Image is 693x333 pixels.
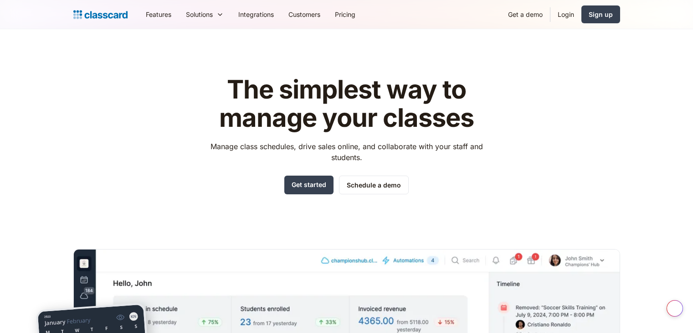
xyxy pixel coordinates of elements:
[179,4,231,25] div: Solutions
[339,176,409,194] a: Schedule a demo
[550,4,581,25] a: Login
[581,5,620,23] a: Sign up
[281,4,328,25] a: Customers
[284,176,334,194] a: Get started
[186,10,213,19] div: Solutions
[328,4,363,25] a: Pricing
[73,8,128,21] a: home
[202,76,491,132] h1: The simplest way to manage your classes
[202,141,491,163] p: Manage class schedules, drive sales online, and collaborate with your staff and students.
[139,4,179,25] a: Features
[501,4,550,25] a: Get a demo
[589,10,613,19] div: Sign up
[231,4,281,25] a: Integrations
